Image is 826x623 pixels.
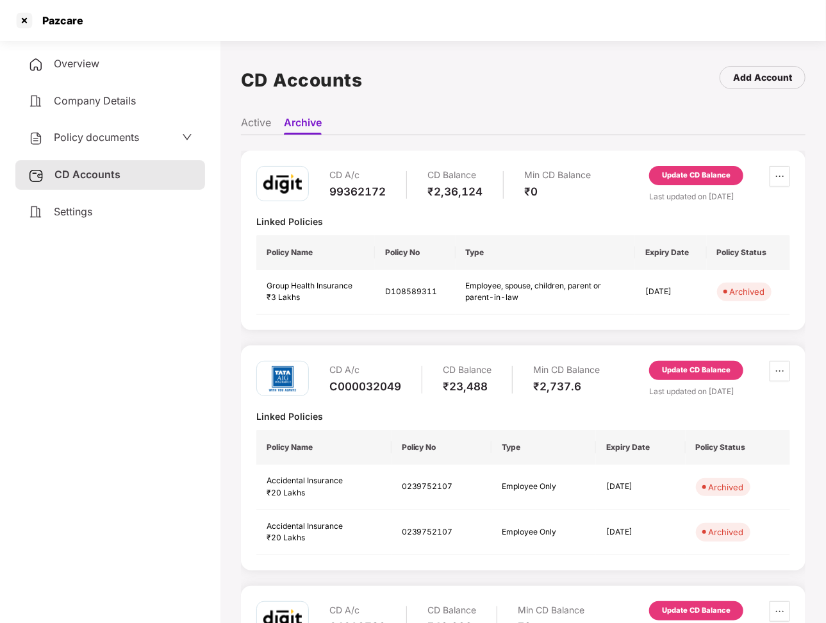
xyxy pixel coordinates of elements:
li: Active [241,116,271,135]
th: Policy Name [256,430,392,465]
span: ellipsis [770,171,789,181]
img: svg+xml;base64,PHN2ZyB4bWxucz0iaHR0cDovL3d3dy53My5vcmcvMjAwMC9zdmciIHdpZHRoPSIyNCIgaGVpZ2h0PSIyNC... [28,204,44,220]
th: Policy No [375,235,456,270]
span: ₹3 Lakhs [267,292,300,302]
div: CD Balance [443,361,491,379]
td: [DATE] [596,465,686,510]
img: svg+xml;base64,PHN2ZyB4bWxucz0iaHR0cDovL3d3dy53My5vcmcvMjAwMC9zdmciIHdpZHRoPSIyNCIgaGVpZ2h0PSIyNC... [28,94,44,109]
div: Employee Only [502,526,586,538]
td: [DATE] [596,510,686,556]
span: ellipsis [770,606,789,617]
span: Policy documents [54,131,139,144]
div: Last updated on [DATE] [649,190,790,203]
th: Policy Status [686,430,790,465]
div: Last updated on [DATE] [649,385,790,397]
img: svg+xml;base64,PHN2ZyB4bWxucz0iaHR0cDovL3d3dy53My5vcmcvMjAwMC9zdmciIHdpZHRoPSIyNCIgaGVpZ2h0PSIyNC... [28,131,44,146]
div: Accidental Insurance [267,520,381,533]
div: 99362172 [329,185,386,199]
div: Linked Policies [256,410,790,422]
div: Accidental Insurance [267,475,381,487]
li: Archive [284,116,322,135]
span: ₹20 Lakhs [267,488,305,497]
td: 0239752107 [392,510,491,556]
span: Settings [54,205,92,218]
img: svg+xml;base64,PHN2ZyB3aWR0aD0iMjUiIGhlaWdodD0iMjQiIHZpZXdCb3g9IjAgMCAyNSAyNCIgZmlsbD0ibm9uZSIgeG... [28,168,44,183]
th: Policy Status [707,235,790,270]
div: Add Account [733,71,792,85]
div: Employee Only [502,481,586,493]
div: Pazcare [35,14,83,27]
span: CD Accounts [54,168,120,181]
td: 0239752107 [392,465,491,510]
div: Min CD Balance [518,601,584,620]
button: ellipsis [770,601,790,622]
img: tatag.png [263,360,302,398]
th: Policy No [392,430,491,465]
span: ₹20 Lakhs [267,533,305,542]
div: CD Balance [427,166,483,185]
div: ₹2,737.6 [533,379,600,394]
img: svg+xml;base64,PHN2ZyB4bWxucz0iaHR0cDovL3d3dy53My5vcmcvMjAwMC9zdmciIHdpZHRoPSIyNCIgaGVpZ2h0PSIyNC... [28,57,44,72]
span: Company Details [54,94,136,107]
img: godigit.png [263,174,302,194]
th: Expiry Date [635,235,706,270]
div: CD A/c [329,166,386,185]
div: ₹2,36,124 [427,185,483,199]
div: Employee, spouse, children, parent or parent-in-law [466,280,607,304]
h1: CD Accounts [241,66,363,94]
div: C000032049 [329,379,401,394]
div: ₹0 [524,185,591,199]
td: D108589311 [375,270,456,315]
span: ellipsis [770,366,789,376]
div: Update CD Balance [662,365,731,376]
th: Expiry Date [596,430,686,465]
div: CD A/c [329,361,401,379]
div: Update CD Balance [662,605,731,617]
td: [DATE] [635,270,706,315]
div: ₹23,488 [443,379,491,394]
span: Overview [54,57,99,70]
div: Min CD Balance [524,166,591,185]
div: Min CD Balance [533,361,600,379]
div: Group Health Insurance [267,280,365,292]
div: Archived [709,526,744,538]
span: down [182,132,192,142]
button: ellipsis [770,166,790,187]
th: Type [456,235,636,270]
div: Linked Policies [256,215,790,228]
th: Policy Name [256,235,375,270]
div: CD A/c [329,601,386,620]
div: CD Balance [427,601,476,620]
th: Type [491,430,596,465]
button: ellipsis [770,361,790,381]
div: Archived [730,285,765,298]
div: Archived [709,481,744,494]
div: Update CD Balance [662,170,731,181]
